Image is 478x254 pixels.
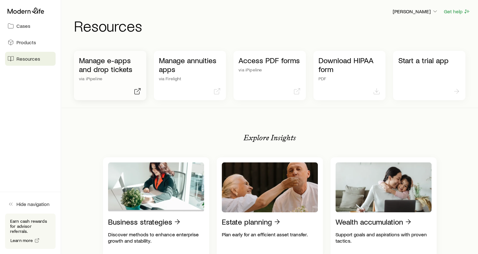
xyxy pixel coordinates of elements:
[159,56,221,74] p: Manage annuities apps
[10,219,51,234] p: Earn cash rewards for advisor referrals.
[79,56,141,74] p: Manage e-apps and drop tickets
[336,217,403,226] p: Wealth accumulation
[336,162,432,212] img: Wealth accumulation
[16,39,36,45] span: Products
[318,56,381,74] p: Download HIPAA form
[398,56,460,65] p: Start a trial app
[5,35,56,49] a: Products
[108,217,172,226] p: Business strategies
[79,76,141,81] p: via iPipeline
[336,231,432,244] p: Support goals and aspirations with proven tactics.
[239,67,301,72] p: via iPipeline
[5,52,56,66] a: Resources
[393,8,438,15] p: [PERSON_NAME]
[5,214,56,249] div: Earn cash rewards for advisor referrals.Learn more
[222,217,272,226] p: Estate planning
[108,162,204,212] img: Business strategies
[108,231,204,244] p: Discover methods to enhance enterprise growth and stability.
[16,201,50,207] span: Hide navigation
[5,197,56,211] button: Hide navigation
[159,76,221,81] p: via Firelight
[318,76,381,81] p: PDF
[444,8,470,15] button: Get help
[239,56,301,65] p: Access PDF forms
[244,133,296,142] p: Explore Insights
[16,56,40,62] span: Resources
[5,19,56,33] a: Cases
[10,238,33,243] span: Learn more
[74,18,470,33] h1: Resources
[222,231,318,238] p: Plan early for an efficient asset transfer.
[16,23,30,29] span: Cases
[313,51,386,100] a: Download HIPAA formPDF
[222,162,318,212] img: Estate planning
[392,8,439,15] button: [PERSON_NAME]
